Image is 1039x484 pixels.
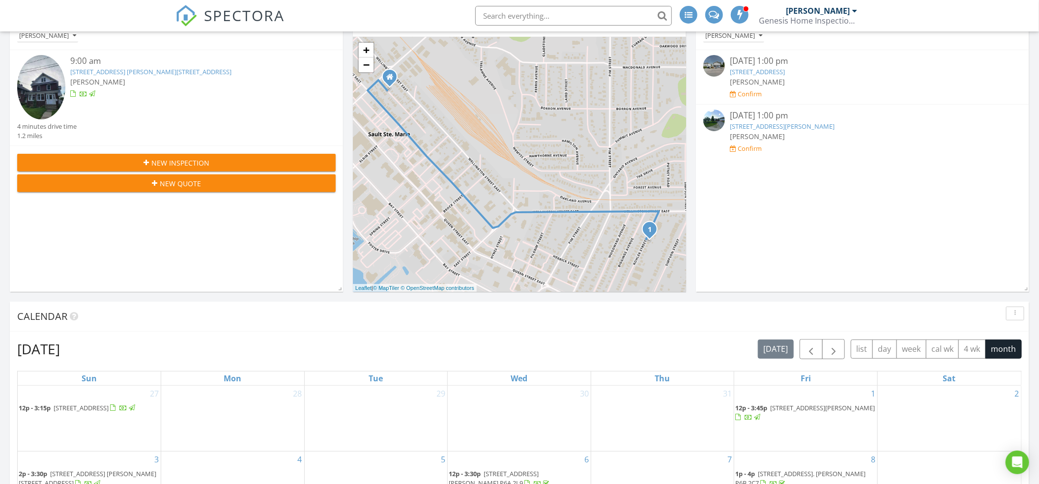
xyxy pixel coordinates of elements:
[304,386,448,452] td: Go to July 29, 2025
[19,403,51,412] span: 12p - 3:15p
[872,340,897,359] button: day
[703,110,725,131] img: streetview
[896,340,926,359] button: week
[151,158,209,168] span: New Inspection
[19,402,160,414] a: 12p - 3:15p [STREET_ADDRESS]
[70,55,309,67] div: 9:00 am
[17,310,67,323] span: Calendar
[17,122,77,131] div: 4 minutes drive time
[578,386,591,401] a: Go to July 30, 2025
[735,403,875,422] a: 12p - 3:45p [STREET_ADDRESS][PERSON_NAME]
[1012,386,1021,401] a: Go to August 2, 2025
[758,340,794,359] button: [DATE]
[869,386,877,401] a: Go to August 1, 2025
[54,403,109,412] span: [STREET_ADDRESS]
[19,403,137,412] a: 12p - 3:15p [STREET_ADDRESS]
[80,371,99,385] a: Sunday
[941,371,957,385] a: Saturday
[591,386,734,452] td: Go to July 31, 2025
[160,178,201,189] span: New Quote
[725,452,734,467] a: Go to August 7, 2025
[730,89,762,99] a: Confirm
[730,55,995,67] div: [DATE] 1:00 pm
[18,386,161,452] td: Go to July 27, 2025
[222,371,243,385] a: Monday
[703,55,725,77] img: streetview
[786,6,850,16] div: [PERSON_NAME]
[730,122,835,131] a: [STREET_ADDRESS][PERSON_NAME]
[730,110,995,122] div: [DATE] 1:00 pm
[738,90,762,98] div: Confirm
[355,285,372,291] a: Leaflet
[475,6,672,26] input: Search everything...
[17,154,336,171] button: New Inspection
[359,57,374,72] a: Zoom out
[721,386,734,401] a: Go to July 31, 2025
[734,386,878,452] td: Go to August 1, 2025
[19,32,76,39] div: [PERSON_NAME]
[175,5,197,27] img: The Best Home Inspection Software - Spectora
[648,227,652,233] i: 1
[161,386,305,452] td: Go to July 28, 2025
[367,371,385,385] a: Tuesday
[851,340,873,359] button: list
[509,371,529,385] a: Wednesday
[985,340,1022,359] button: month
[17,55,336,141] a: 9:00 am [STREET_ADDRESS] [PERSON_NAME][STREET_ADDRESS] [PERSON_NAME] 4 minutes drive time 1.2 miles
[877,386,1021,452] td: Go to August 2, 2025
[439,452,447,467] a: Go to August 5, 2025
[735,402,876,424] a: 12p - 3:45p [STREET_ADDRESS][PERSON_NAME]
[582,452,591,467] a: Go to August 6, 2025
[175,13,285,34] a: SPECTORA
[449,469,481,478] span: 12p - 3:30p
[291,386,304,401] a: Go to July 28, 2025
[703,29,764,43] button: [PERSON_NAME]
[296,452,304,467] a: Go to August 4, 2025
[359,43,374,57] a: Zoom in
[958,340,986,359] button: 4 wk
[653,371,672,385] a: Thursday
[770,403,875,412] span: [STREET_ADDRESS][PERSON_NAME]
[738,144,762,152] div: Confirm
[17,29,78,43] button: [PERSON_NAME]
[448,386,591,452] td: Go to July 30, 2025
[353,284,477,292] div: |
[730,77,785,86] span: [PERSON_NAME]
[390,77,396,83] div: 18 Grace St, Sault Ste. Marie ON P6A 2S6
[735,403,767,412] span: 12p - 3:45p
[152,452,161,467] a: Go to August 3, 2025
[204,5,285,26] span: SPECTORA
[17,131,77,141] div: 1.2 miles
[1006,451,1029,474] div: Open Intercom Messenger
[730,67,785,76] a: [STREET_ADDRESS]
[759,16,857,26] div: Genesis Home Inspections
[19,469,47,478] span: 2p - 3:30p
[148,386,161,401] a: Go to July 27, 2025
[70,77,125,86] span: [PERSON_NAME]
[869,452,877,467] a: Go to August 8, 2025
[926,340,959,359] button: cal wk
[434,386,447,401] a: Go to July 29, 2025
[735,469,755,478] span: 1p - 4p
[730,144,762,153] a: Confirm
[703,110,1022,153] a: [DATE] 1:00 pm [STREET_ADDRESS][PERSON_NAME] [PERSON_NAME] Confirm
[373,285,400,291] a: © MapTiler
[401,285,474,291] a: © OpenStreetMap contributors
[17,174,336,192] button: New Quote
[799,371,813,385] a: Friday
[17,339,60,359] h2: [DATE]
[650,229,656,235] div: 170 Kohler St, Sault Ste. Marie, ON P6A 3V1
[730,132,785,141] span: [PERSON_NAME]
[70,67,231,76] a: [STREET_ADDRESS] [PERSON_NAME][STREET_ADDRESS]
[822,339,845,359] button: Next month
[703,55,1022,99] a: [DATE] 1:00 pm [STREET_ADDRESS] [PERSON_NAME] Confirm
[705,32,762,39] div: [PERSON_NAME]
[800,339,823,359] button: Previous month
[17,55,65,119] img: 9304730%2Fcover_photos%2FGaPciUUVflePaUlTi3xe%2Fsmall.jpeg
